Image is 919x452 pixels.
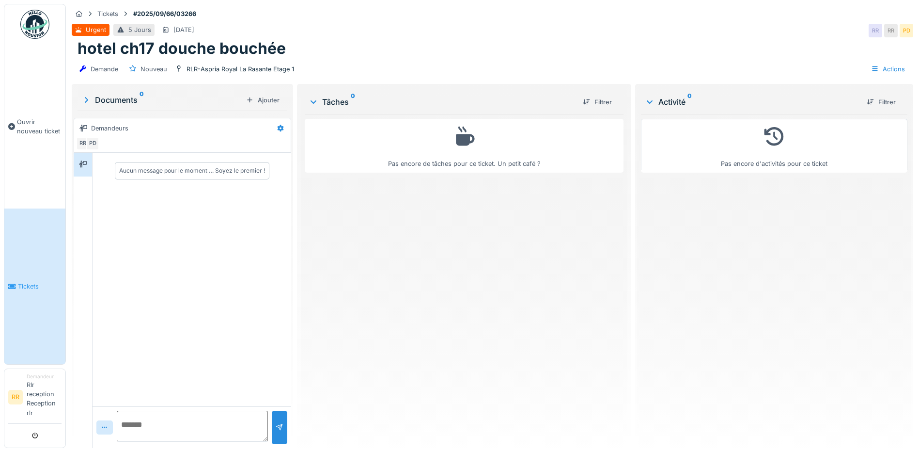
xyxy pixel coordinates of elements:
a: Ouvrir nouveau ticket [4,44,65,209]
div: Aucun message pour le moment … Soyez le premier ! [119,166,265,175]
li: Rlr reception Reception rlr [27,373,62,421]
div: Urgent [86,25,106,34]
a: Tickets [4,209,65,364]
div: PD [86,137,99,150]
div: 5 Jours [128,25,151,34]
div: Actions [867,62,909,76]
div: Ajouter [242,94,283,107]
div: Tâches [309,96,575,108]
img: Badge_color-CXgf-gQk.svg [20,10,49,39]
div: Filtrer [863,96,900,109]
div: RR [76,137,90,150]
strong: #2025/09/66/03266 [129,9,200,18]
sup: 0 [140,94,144,106]
div: [DATE] [173,25,194,34]
sup: 0 [687,96,692,108]
div: RR [884,24,898,37]
div: RLR-Aspria Royal La Rasante Etage 1 [187,65,294,74]
div: Documents [81,94,242,106]
div: RR [869,24,882,37]
a: RR DemandeurRlr reception Reception rlr [8,373,62,424]
sup: 0 [351,96,355,108]
span: Tickets [18,282,62,291]
div: Tickets [97,9,118,18]
li: RR [8,390,23,404]
h1: hotel ch17 douche bouchée [78,39,286,58]
div: Pas encore d'activités pour ce ticket [647,123,901,168]
div: Demandeurs [91,124,128,133]
div: Activité [645,96,859,108]
div: Demande [91,65,118,74]
span: Ouvrir nouveau ticket [17,117,62,136]
div: Nouveau [140,65,167,74]
div: Pas encore de tâches pour ce ticket. Un petit café ? [311,123,617,168]
div: Demandeur [27,373,62,380]
div: PD [900,24,913,37]
div: Filtrer [579,96,616,109]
